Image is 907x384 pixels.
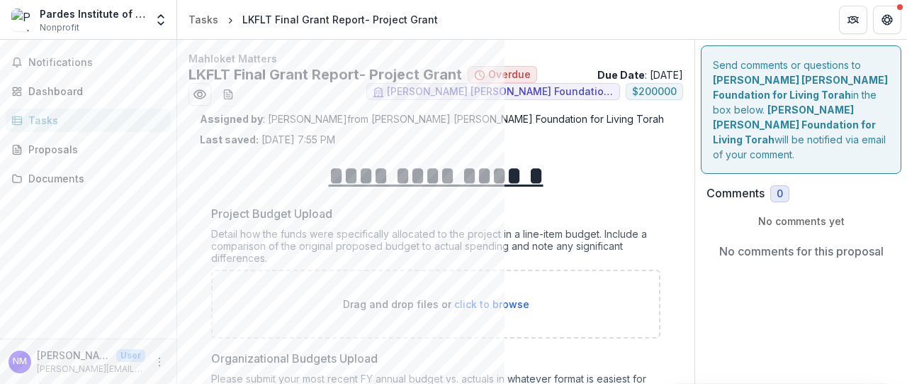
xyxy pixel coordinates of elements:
span: 0 [777,188,783,200]
span: $ 200000 [632,86,677,98]
strong: [PERSON_NAME] [PERSON_NAME] Foundation for Living Torah [713,104,876,146]
div: Detail how the funds were specifically allocated to the project in a line-item budget. Include a ... [211,228,660,270]
div: Tasks [28,113,159,128]
p: Project Budget Upload [211,205,332,222]
span: [PERSON_NAME] [PERSON_NAME] Foundation for Living Torah [387,86,614,98]
strong: Assigned by [200,113,263,125]
p: : [DATE] [597,67,683,82]
p: Drag and drop files or [343,297,529,312]
a: Proposals [6,138,171,161]
button: Preview e5271f9e-2c25-4192-b27a-bcb2e257bca9.pdf [188,83,211,106]
p: No comments for this proposal [719,243,884,260]
p: [PERSON_NAME] [37,348,111,363]
nav: breadcrumb [183,9,444,30]
button: More [151,353,168,371]
span: Nonprofit [40,21,79,34]
a: Documents [6,167,171,190]
button: Get Help [873,6,901,34]
p: : [PERSON_NAME] from [PERSON_NAME] [PERSON_NAME] Foundation for Living Torah [200,111,672,126]
div: Send comments or questions to in the box below. will be notified via email of your comment. [701,45,901,174]
div: LKFLT Final Grant Report- Project Grant [242,12,438,27]
span: click to browse [454,298,529,310]
div: Pardes Institute of Jewish Studies North America Inc [40,6,145,21]
a: Dashboard [6,79,171,103]
button: Partners [839,6,867,34]
h2: LKFLT Final Grant Report- Project Grant [188,66,462,83]
span: Overdue [488,69,531,81]
p: [PERSON_NAME][EMAIL_ADDRESS][DOMAIN_NAME] [37,363,145,375]
p: No comments yet [706,214,896,229]
strong: Last saved: [200,133,259,146]
img: Pardes Institute of Jewish Studies North America Inc [11,9,34,31]
strong: Due Date [597,69,645,81]
button: Notifications [6,51,171,74]
div: Tasks [188,12,218,27]
div: Naomi Michlin [13,357,27,366]
span: Notifications [28,57,165,69]
p: [DATE] 7:55 PM [200,132,335,147]
button: Open entity switcher [151,6,171,34]
button: download-word-button [217,83,240,106]
p: Mahloket Matters [188,51,683,66]
p: Organizational Budgets Upload [211,350,378,367]
div: Dashboard [28,84,159,99]
div: Documents [28,171,159,186]
strong: [PERSON_NAME] [PERSON_NAME] Foundation for Living Torah [713,74,888,101]
a: Tasks [6,109,171,132]
div: Proposals [28,142,159,157]
p: User [116,349,145,362]
h2: Comments [706,187,765,200]
a: Tasks [183,9,224,30]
